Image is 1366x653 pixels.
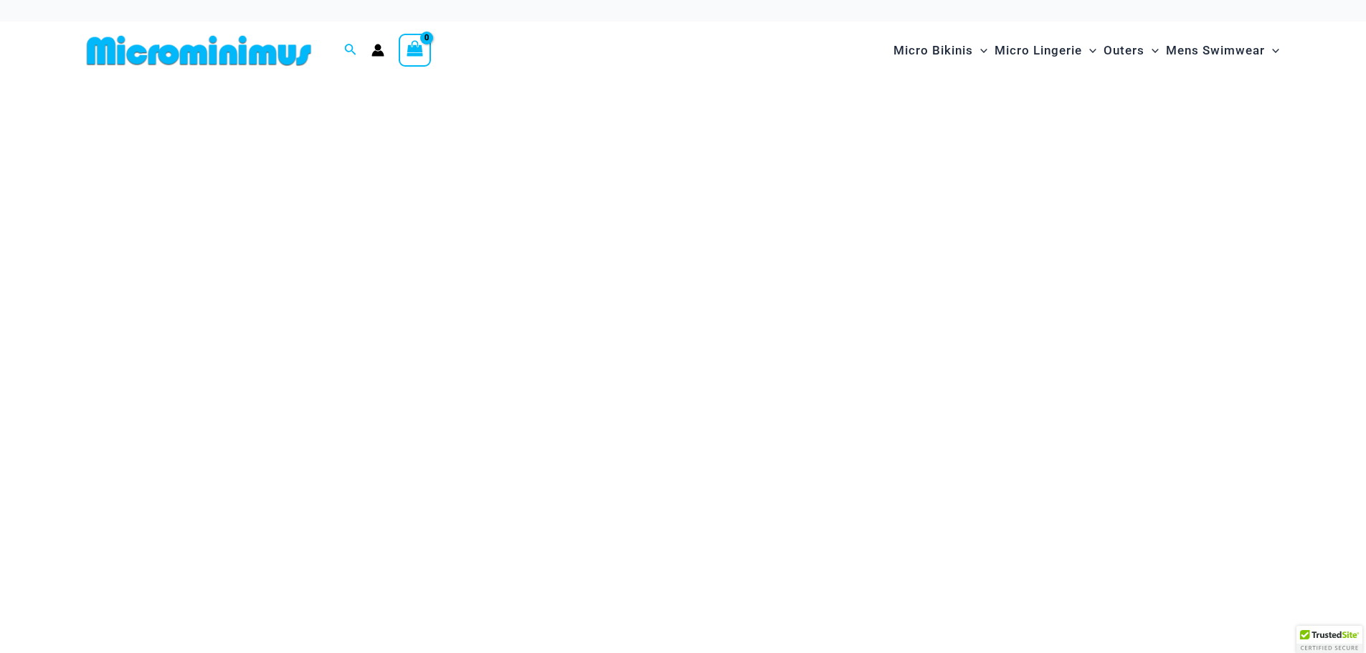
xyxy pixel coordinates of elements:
[893,32,973,69] span: Micro Bikinis
[995,32,1082,69] span: Micro Lingerie
[991,29,1100,72] a: Micro LingerieMenu ToggleMenu Toggle
[399,34,432,67] a: View Shopping Cart, empty
[344,42,357,59] a: Search icon link
[973,32,987,69] span: Menu Toggle
[1144,32,1159,69] span: Menu Toggle
[1265,32,1279,69] span: Menu Toggle
[890,29,991,72] a: Micro BikinisMenu ToggleMenu Toggle
[1162,29,1283,72] a: Mens SwimwearMenu ToggleMenu Toggle
[1082,32,1096,69] span: Menu Toggle
[1296,626,1362,653] div: TrustedSite Certified
[1100,29,1162,72] a: OutersMenu ToggleMenu Toggle
[1104,32,1144,69] span: Outers
[371,44,384,57] a: Account icon link
[888,27,1286,75] nav: Site Navigation
[81,34,317,67] img: MM SHOP LOGO FLAT
[1166,32,1265,69] span: Mens Swimwear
